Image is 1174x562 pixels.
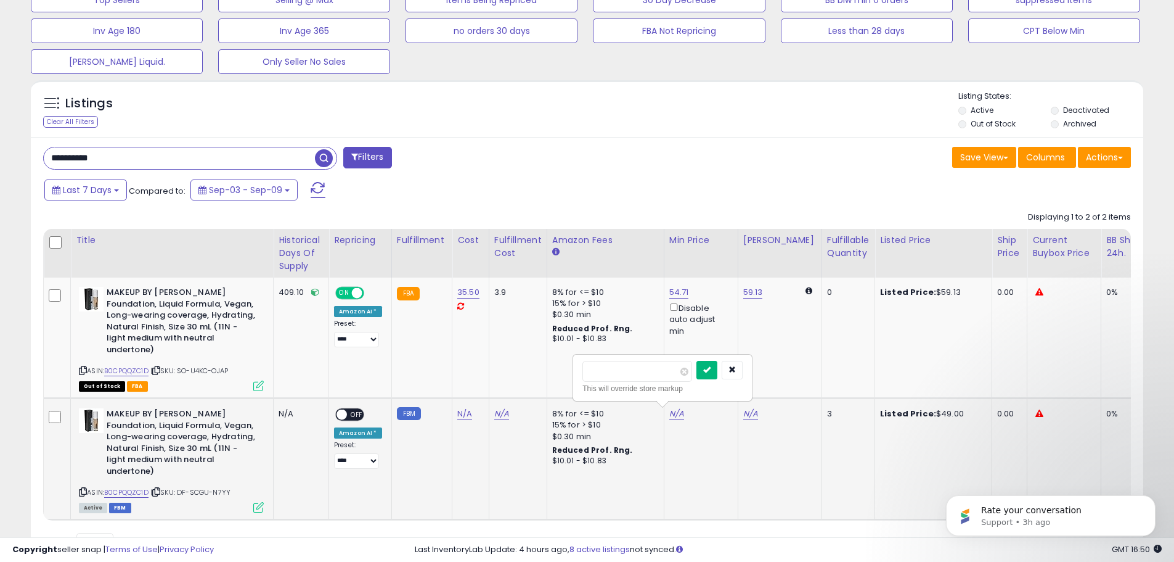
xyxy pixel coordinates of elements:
[79,287,104,312] img: 31dShMJ6HEL._SL40_.jpg
[1063,118,1096,129] label: Archived
[552,298,654,309] div: 15% for > $10
[1106,408,1147,419] div: 0%
[1028,212,1131,223] div: Displaying 1 to 2 of 2 items
[1026,151,1065,163] span: Columns
[971,118,1016,129] label: Out of Stock
[79,381,125,392] span: All listings that are currently out of stock and unavailable for purchase on Amazon
[397,287,420,300] small: FBA
[218,19,390,43] button: Inv Age 365
[104,487,149,498] a: B0CPQQZC1D
[552,456,654,466] div: $10.01 - $10.83
[406,19,577,43] button: no orders 30 days
[279,234,324,273] div: Historical Days Of Supply
[150,487,230,497] span: | SKU: DF-SCGU-N7YY
[104,366,149,376] a: B0CPQQZC1D
[43,116,98,128] div: Clear All Filters
[1018,147,1076,168] button: Columns
[79,408,104,433] img: 31dShMJ6HEL._SL40_.jpg
[397,407,421,420] small: FBM
[552,309,654,320] div: $0.30 min
[827,287,865,298] div: 0
[971,105,993,115] label: Active
[31,19,203,43] button: Inv Age 180
[669,286,689,299] a: 54.71
[1078,147,1131,168] button: Actions
[218,49,390,74] button: Only Seller No Sales
[336,288,352,299] span: ON
[397,234,447,247] div: Fulfillment
[79,503,107,513] span: All listings currently available for purchase on Amazon
[927,469,1174,556] iframe: Intercom notifications message
[209,184,282,196] span: Sep-03 - Sep-09
[415,544,1162,556] div: Last InventoryLab Update: 4 hours ago, not synced.
[279,408,319,419] div: N/A
[334,306,382,317] div: Amazon AI *
[743,408,758,420] a: N/A
[1063,105,1109,115] label: Deactivated
[997,287,1017,298] div: 0.00
[781,19,953,43] button: Less than 28 days
[968,19,1140,43] button: CPT Below Min
[160,543,214,555] a: Privacy Policy
[190,180,298,200] button: Sep-03 - Sep-09
[457,234,484,247] div: Cost
[347,410,367,420] span: OFF
[880,286,936,298] b: Listed Price:
[1106,234,1151,260] div: BB Share 24h.
[997,234,1022,260] div: Ship Price
[105,543,158,555] a: Terms of Use
[44,180,127,200] button: Last 7 Days
[552,287,654,298] div: 8% for <= $10
[76,234,268,247] div: Title
[109,503,131,513] span: FBM
[12,544,214,556] div: seller snap | |
[552,408,654,419] div: 8% for <= $10
[279,287,319,298] div: 409.10
[743,286,763,299] a: 59.13
[79,287,264,390] div: ASIN:
[552,334,654,344] div: $10.01 - $10.83
[79,408,264,511] div: ASIN:
[582,382,743,395] div: This will override store markup
[880,408,936,419] b: Listed Price:
[129,185,185,197] span: Compared to:
[63,184,112,196] span: Last 7 Days
[457,286,479,299] a: 35.50
[12,543,57,555] strong: Copyright
[552,323,633,334] b: Reduced Prof. Rng.
[31,49,203,74] button: [PERSON_NAME] Liquid.
[1106,287,1147,298] div: 0%
[334,320,382,347] div: Preset:
[952,147,1016,168] button: Save View
[552,445,633,455] b: Reduced Prof. Rng.
[669,301,728,337] div: Disable auto adjust min
[669,234,733,247] div: Min Price
[958,91,1143,102] p: Listing States:
[1032,234,1096,260] div: Current Buybox Price
[552,234,659,247] div: Amazon Fees
[343,147,391,168] button: Filters
[107,408,256,480] b: MAKEUP BY [PERSON_NAME] Foundation, Liquid Formula, Vegan, Long-wearing coverage, Hydrating, Natu...
[334,441,382,469] div: Preset:
[107,287,256,358] b: MAKEUP BY [PERSON_NAME] Foundation, Liquid Formula, Vegan, Long-wearing coverage, Hydrating, Natu...
[552,431,654,442] div: $0.30 min
[997,408,1017,419] div: 0.00
[494,408,509,420] a: N/A
[65,95,113,112] h5: Listings
[569,543,630,555] a: 8 active listings
[127,381,148,392] span: FBA
[827,408,865,419] div: 3
[827,234,870,260] div: Fulfillable Quantity
[593,19,765,43] button: FBA Not Repricing
[552,419,654,431] div: 15% for > $10
[494,287,537,298] div: 3.9
[552,247,560,258] small: Amazon Fees.
[880,287,982,298] div: $59.13
[150,366,228,376] span: | SKU: SO-U4KC-OJAP
[669,408,684,420] a: N/A
[494,234,542,260] div: Fulfillment Cost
